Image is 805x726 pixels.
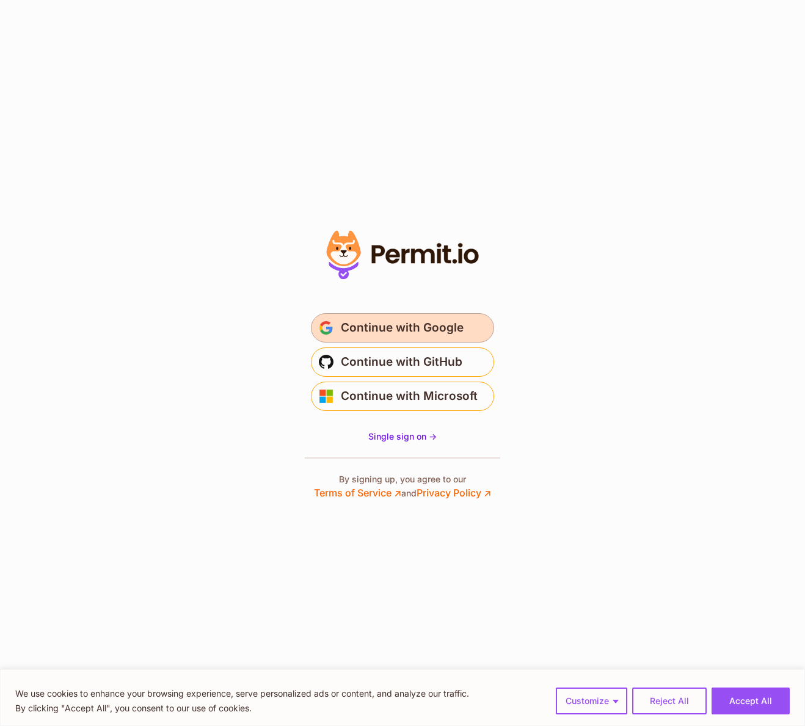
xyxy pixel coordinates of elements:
button: Continue with Google [311,313,494,343]
a: Terms of Service ↗ [314,487,401,499]
p: We use cookies to enhance your browsing experience, serve personalized ads or content, and analyz... [15,686,469,701]
button: Accept All [712,688,790,714]
a: Privacy Policy ↗ [417,487,491,499]
span: Continue with GitHub [341,352,462,372]
button: Customize [556,688,627,714]
button: Reject All [632,688,707,714]
span: Continue with Microsoft [341,387,478,406]
p: By signing up, you agree to our and [314,473,491,500]
span: Single sign on -> [368,431,437,441]
a: Single sign on -> [368,430,437,443]
button: Continue with GitHub [311,347,494,377]
span: Continue with Google [341,318,464,338]
button: Continue with Microsoft [311,382,494,411]
p: By clicking "Accept All", you consent to our use of cookies. [15,701,469,716]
